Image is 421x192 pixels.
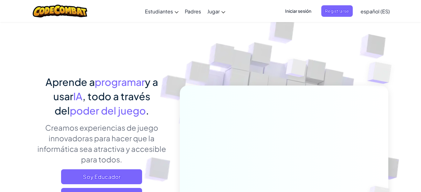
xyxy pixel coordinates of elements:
span: IA [73,90,83,102]
span: español (ES) [361,8,390,15]
span: . [146,104,149,117]
a: Padres [182,3,204,20]
img: Overlap cubes [355,47,409,99]
a: español (ES) [357,3,393,20]
span: , todo a través del [55,90,150,117]
span: programar [95,76,145,88]
a: Jugar [204,3,228,20]
span: Estudiantes [145,8,173,15]
button: Registrarse [321,5,353,17]
span: Jugar [207,8,220,15]
span: poder del juego [70,104,146,117]
img: Overlap cubes [274,46,319,93]
a: Soy Educador [61,169,142,184]
img: CodeCombat logo [33,5,87,17]
span: Aprende a [45,76,95,88]
p: Creamos experiencias de juego innovadoras para hacer que la informática sea atractiva y accesible... [33,122,170,165]
a: Estudiantes [142,3,182,20]
button: Iniciar sesión [281,5,315,17]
